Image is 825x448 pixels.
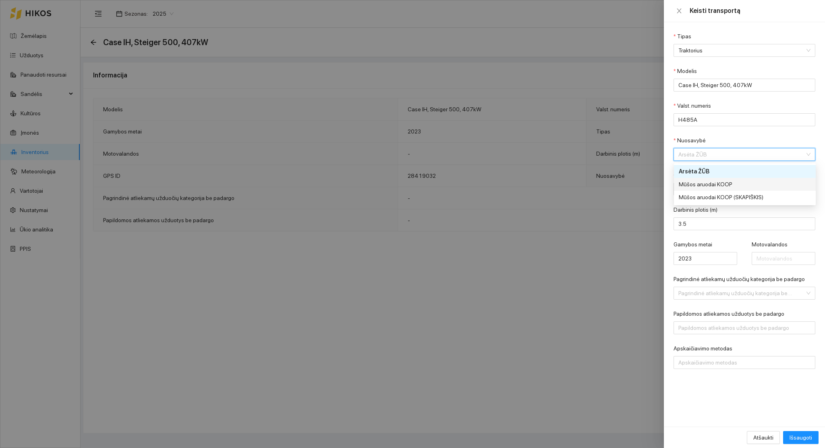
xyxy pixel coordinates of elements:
input: Valst. numeris [674,113,815,126]
label: Gamybos metai [674,240,712,249]
input: Modelis [674,79,815,92]
label: Nuosavybė [674,136,706,145]
label: Tipas [674,32,691,41]
input: Darbinis plotis (m) [674,217,815,230]
div: Keisti transportą [690,6,815,15]
div: Mūšos aruodai KOOP (SKAPIŠKIS) [679,193,800,202]
input: Gamybos metai [674,252,737,265]
span: Atšaukti [753,433,773,442]
label: Motovalandos [752,240,788,249]
button: Atšaukti [747,431,780,444]
div: Arsėta ŽŪB [674,165,816,178]
input: Motovalandos [752,252,815,265]
label: Modelis [674,67,697,75]
div: Mūšos aruodai KOOP (SKAPIŠKIS) [674,191,816,204]
span: Išsaugoti [790,433,812,442]
div: Arsėta ŽŪB [679,167,800,176]
div: Mūšos aruodai KOOP [674,178,816,191]
label: Valst. numeris [674,102,711,110]
span: Traktorius [678,44,799,56]
span: Arsėta ŽŪB [678,148,799,160]
label: Apskaičiavimo metodas [674,344,732,353]
label: Papildomos atliekamos užduotys be padargo [674,310,784,318]
button: Išsaugoti [783,431,819,444]
button: Close [674,7,685,15]
div: Mūšos aruodai KOOP [679,180,800,189]
label: GPS ID [674,171,691,179]
label: Darbinis plotis (m) [674,206,717,214]
label: Pagrindinė atliekamų užduočių kategorija be padargo [674,275,805,283]
input: Pagrindinė atliekamų užduočių kategorija be padargo [678,287,805,299]
span: close [676,8,682,14]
